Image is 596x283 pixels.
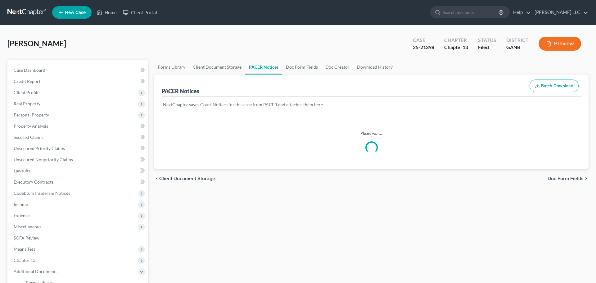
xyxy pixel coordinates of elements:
[163,102,580,108] p: NextChapter saves Court Notices for this case from PACER and attaches them here.
[14,246,35,252] span: Means Test
[189,60,245,75] a: Client Document Storage
[9,76,148,87] a: Credit Report
[14,213,31,218] span: Expenses
[14,79,40,84] span: Credit Report
[9,121,148,132] a: Property Analysis
[14,168,30,173] span: Lawsuits
[9,132,148,143] a: Secured Claims
[159,176,215,181] span: Client Document Storage
[120,7,160,18] a: Client Portal
[444,44,468,51] div: Chapter
[14,112,49,117] span: Personal Property
[14,269,57,274] span: Additional Documents
[93,7,120,18] a: Home
[14,67,45,73] span: Case Dashboard
[413,44,434,51] div: 25-21398
[510,7,531,18] a: Help
[7,39,66,48] span: [PERSON_NAME]
[282,60,322,75] a: Doc Form Fields
[541,83,573,89] span: Batch Download
[14,190,70,196] span: Codebtors Insiders & Notices
[506,37,529,44] div: District
[65,10,86,15] span: New Case
[154,130,589,136] p: Please wait...
[478,37,496,44] div: Status
[14,90,39,95] span: Client Profile
[14,123,48,129] span: Property Analysis
[9,232,148,244] a: SOFA Review
[14,135,43,140] span: Secured Claims
[443,7,499,18] input: Search by name...
[14,101,40,106] span: Real Property
[530,80,579,93] button: Batch Download
[322,60,353,75] a: Doc Creator
[531,7,588,18] a: [PERSON_NAME] LLC
[539,37,581,51] button: Preview
[14,146,65,151] span: Unsecured Priority Claims
[9,165,148,176] a: Lawsuits
[478,44,496,51] div: Filed
[9,143,148,154] a: Unsecured Priority Claims
[14,157,73,162] span: Unsecured Nonpriority Claims
[9,176,148,188] a: Executory Contracts
[413,37,434,44] div: Case
[584,176,589,181] i: chevron_right
[444,37,468,44] div: Chapter
[463,44,468,50] span: 13
[154,176,215,181] button: chevron_left Client Document Storage
[9,65,148,76] a: Case Dashboard
[14,258,35,263] span: Chapter 13
[506,44,529,51] div: GANB
[548,176,584,181] span: Doc Form Fields
[154,176,159,181] i: chevron_left
[353,60,396,75] a: Download History
[14,179,53,185] span: Executory Contracts
[245,60,282,75] a: PACER Notices
[154,60,189,75] a: Forms Library
[548,176,589,181] button: Doc Form Fields chevron_right
[14,202,28,207] span: Income
[162,87,199,95] div: PACER Notices
[9,154,148,165] a: Unsecured Nonpriority Claims
[14,224,41,229] span: Miscellaneous
[14,235,39,240] span: SOFA Review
